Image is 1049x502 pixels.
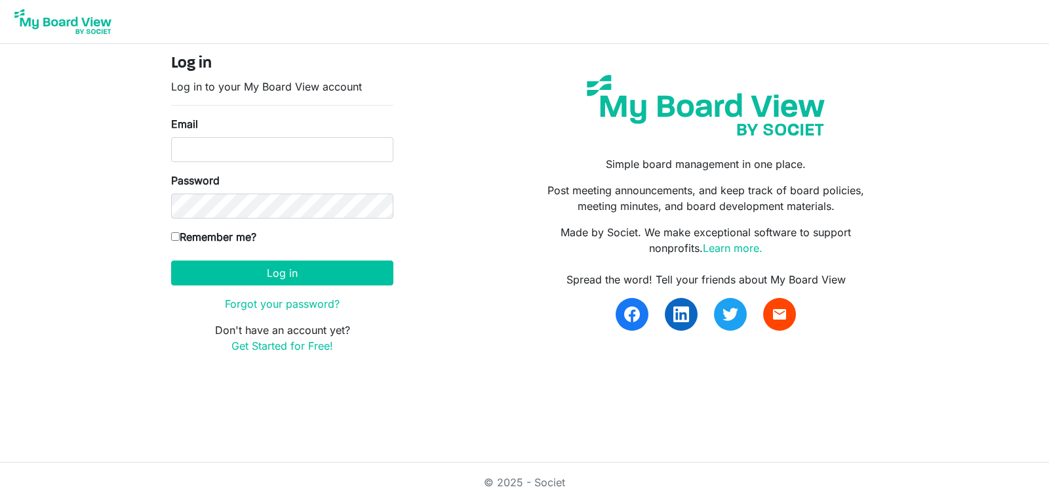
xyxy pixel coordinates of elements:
img: linkedin.svg [673,306,689,322]
p: Don't have an account yet? [171,322,393,354]
a: Learn more. [703,241,762,255]
img: facebook.svg [624,306,640,322]
a: Forgot your password? [225,297,340,310]
button: Log in [171,261,393,285]
img: My Board View Logo [10,5,115,38]
h4: Log in [171,54,393,73]
a: © 2025 - Societ [484,476,565,489]
p: Simple board management in one place. [534,156,878,172]
a: Get Started for Free! [231,339,333,352]
label: Password [171,173,220,188]
p: Made by Societ. We make exceptional software to support nonprofits. [534,224,878,256]
div: Spread the word! Tell your friends about My Board View [534,272,878,287]
a: email [763,298,796,331]
input: Remember me? [171,232,180,241]
span: email [772,306,787,322]
label: Remember me? [171,229,256,245]
p: Log in to your My Board View account [171,79,393,94]
img: twitter.svg [722,306,738,322]
p: Post meeting announcements, and keep track of board policies, meeting minutes, and board developm... [534,182,878,214]
img: my-board-view-societ.svg [577,65,835,146]
label: Email [171,116,198,132]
